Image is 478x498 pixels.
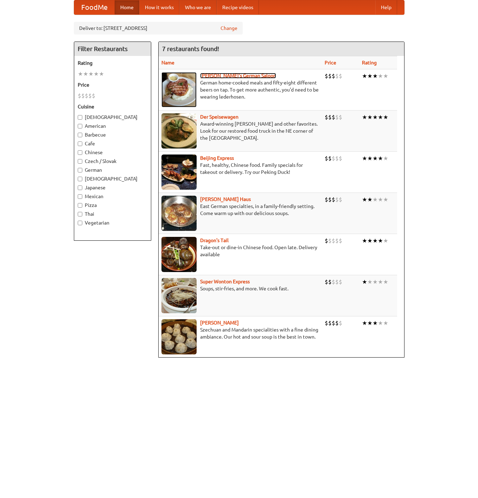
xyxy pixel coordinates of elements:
li: ★ [367,155,372,162]
li: $ [335,196,339,203]
li: $ [325,237,328,245]
li: ★ [78,70,83,78]
ng-pluralize: 7 restaurants found! [162,45,219,52]
li: ★ [372,72,378,80]
li: $ [88,92,92,100]
li: $ [339,237,342,245]
li: ★ [378,155,383,162]
label: Czech / Slovak [78,158,147,165]
input: Thai [78,212,82,216]
li: $ [325,319,328,327]
label: [DEMOGRAPHIC_DATA] [78,175,147,182]
li: $ [339,278,342,286]
li: ★ [362,72,367,80]
h4: Filter Restaurants [74,42,151,56]
label: Barbecue [78,131,147,138]
input: [DEMOGRAPHIC_DATA] [78,115,82,120]
input: Chinese [78,150,82,155]
li: ★ [383,237,388,245]
input: Vegetarian [78,221,82,225]
a: Rating [362,60,377,65]
li: $ [325,113,328,121]
input: Japanese [78,185,82,190]
li: ★ [88,70,94,78]
h5: Rating [78,59,147,67]
li: ★ [367,319,372,327]
img: esthers.jpg [161,72,197,107]
li: $ [325,278,328,286]
li: ★ [372,237,378,245]
input: Pizza [78,203,82,208]
a: Home [115,0,139,14]
p: Award-winning [PERSON_NAME] and other favorites. Look for our restored food truck in the NE corne... [161,120,319,141]
li: ★ [94,70,99,78]
p: German home-cooked meals and fifty-eight different beers on tap. To get more authentic, you'd nee... [161,79,319,100]
li: $ [339,196,342,203]
label: Thai [78,210,147,218]
a: [PERSON_NAME] [200,320,239,326]
li: $ [328,72,332,80]
a: Who we are [179,0,217,14]
div: Deliver to: [STREET_ADDRESS] [74,22,243,34]
h5: Price [78,81,147,88]
li: ★ [378,237,383,245]
li: $ [85,92,88,100]
label: Pizza [78,202,147,209]
li: $ [335,113,339,121]
p: East German specialties, in a family-friendly setting. Come warm up with our delicious soups. [161,203,319,217]
li: $ [335,155,339,162]
li: $ [328,155,332,162]
label: Mexican [78,193,147,200]
a: Super Wonton Express [200,279,250,284]
li: $ [332,237,335,245]
label: German [78,166,147,174]
li: $ [335,278,339,286]
img: shandong.jpg [161,319,197,354]
input: German [78,168,82,172]
li: $ [335,72,339,80]
a: Name [161,60,174,65]
li: ★ [378,278,383,286]
li: $ [325,196,328,203]
label: Japanese [78,184,147,191]
img: superwonton.jpg [161,278,197,313]
input: Mexican [78,194,82,199]
li: $ [78,92,81,100]
input: American [78,124,82,128]
li: $ [332,155,335,162]
li: $ [332,196,335,203]
input: Cafe [78,141,82,146]
li: $ [332,72,335,80]
li: $ [92,92,95,100]
input: Czech / Slovak [78,159,82,164]
li: ★ [372,155,378,162]
a: How it works [139,0,179,14]
img: beijing.jpg [161,155,197,190]
li: $ [81,92,85,100]
p: Take-out or dine-in Chinese food. Open late. Delivery available [161,244,319,258]
label: Cafe [78,140,147,147]
li: $ [332,278,335,286]
li: ★ [362,113,367,121]
li: ★ [367,196,372,203]
b: Der Speisewagen [200,114,238,120]
a: Dragon's Tail [200,238,229,243]
li: ★ [372,113,378,121]
a: Recipe videos [217,0,259,14]
b: [PERSON_NAME]'s German Saloon [200,73,276,78]
li: $ [328,196,332,203]
li: ★ [372,319,378,327]
li: ★ [362,278,367,286]
li: ★ [378,72,383,80]
li: ★ [383,72,388,80]
li: ★ [362,155,367,162]
p: Szechuan and Mandarin specialities with a fine dining ambiance. Our hot and sour soup is the best... [161,326,319,340]
li: $ [328,319,332,327]
li: ★ [83,70,88,78]
a: Price [325,60,336,65]
li: ★ [372,196,378,203]
li: $ [325,155,328,162]
b: Beijing Express [200,155,234,161]
li: $ [335,319,339,327]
